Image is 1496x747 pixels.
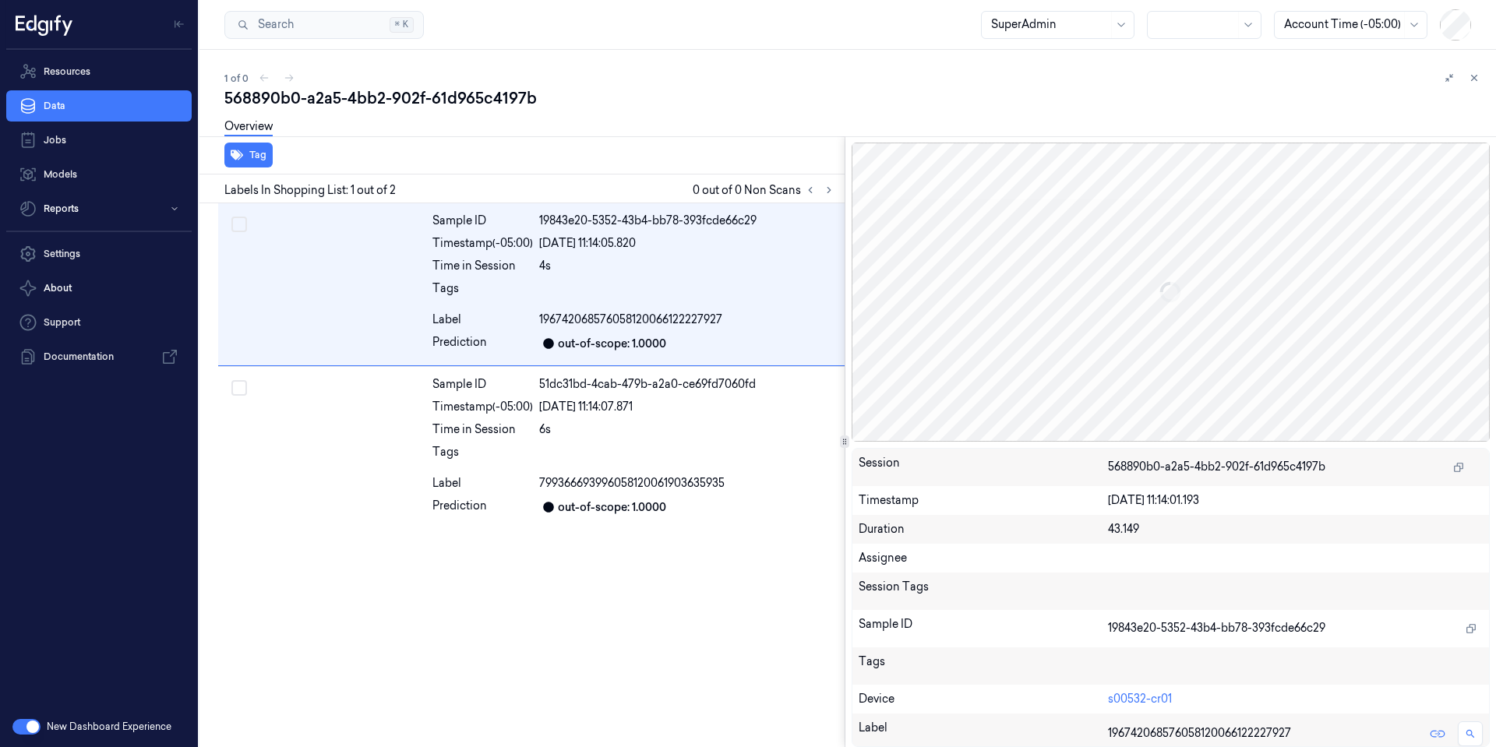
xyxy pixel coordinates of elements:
[252,16,294,33] span: Search
[1108,492,1483,509] div: [DATE] 11:14:01.193
[1108,620,1325,636] span: 19843e20-5352-43b4-bb78-393fcde66c29
[224,87,1484,109] div: 568890b0-a2a5-4bb2-902f-61d965c4197b
[432,421,533,438] div: Time in Session
[432,280,533,305] div: Tags
[859,691,1109,707] div: Device
[558,499,666,516] div: out-of-scope: 1.0000
[231,217,247,232] button: Select row
[432,376,533,393] div: Sample ID
[6,159,192,190] a: Models
[1108,725,1291,742] span: 196742068576058120066122227927
[558,336,666,352] div: out-of-scope: 1.0000
[1108,521,1483,537] div: 43.149
[859,550,1484,566] div: Assignee
[224,72,249,85] span: 1 of 0
[6,193,192,224] button: Reports
[859,492,1109,509] div: Timestamp
[167,12,192,37] button: Toggle Navigation
[432,334,533,353] div: Prediction
[224,118,273,136] a: Overview
[6,273,192,304] button: About
[224,143,273,167] button: Tag
[1108,459,1325,475] span: 568890b0-a2a5-4bb2-902f-61d965c4197b
[859,616,1109,641] div: Sample ID
[432,258,533,274] div: Time in Session
[231,380,247,396] button: Select row
[1108,692,1172,706] a: s00532-cr01
[432,235,533,252] div: Timestamp (-05:00)
[432,312,533,328] div: Label
[539,235,838,252] div: [DATE] 11:14:05.820
[693,181,838,199] span: 0 out of 0 Non Scans
[859,579,1109,604] div: Session Tags
[6,125,192,156] a: Jobs
[539,421,838,438] div: 6s
[432,213,533,229] div: Sample ID
[6,238,192,270] a: Settings
[859,455,1109,480] div: Session
[539,213,838,229] div: 19843e20-5352-43b4-bb78-393fcde66c29
[6,307,192,338] a: Support
[432,444,533,469] div: Tags
[539,399,838,415] div: [DATE] 11:14:07.871
[6,56,192,87] a: Resources
[6,341,192,372] a: Documentation
[432,399,533,415] div: Timestamp (-05:00)
[539,258,838,274] div: 4s
[859,654,1109,678] div: Tags
[432,498,533,516] div: Prediction
[224,11,424,39] button: Search⌘K
[432,475,533,492] div: Label
[224,182,396,199] span: Labels In Shopping List: 1 out of 2
[539,475,725,492] span: 799366693996058120061903635935
[859,521,1109,537] div: Duration
[539,312,722,328] span: 196742068576058120066122227927
[6,90,192,122] a: Data
[539,376,838,393] div: 51dc31bd-4cab-479b-a2a0-ce69fd7060fd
